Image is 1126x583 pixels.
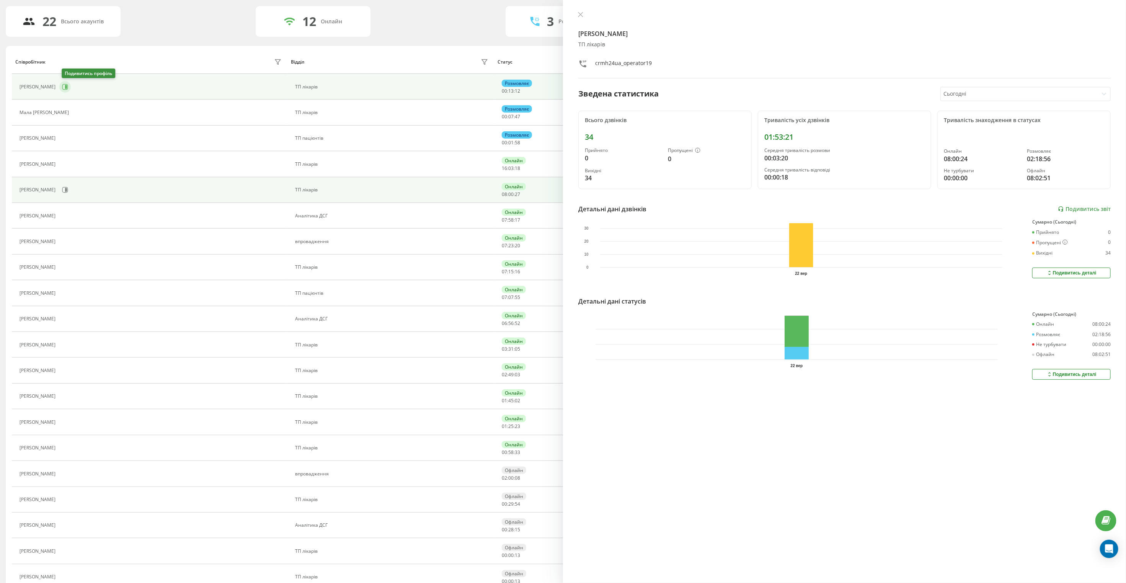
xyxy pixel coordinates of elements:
div: : : [502,398,520,403]
div: Офлайн [502,493,526,500]
span: 08 [502,191,507,198]
button: Подивитись деталі [1032,369,1111,380]
text: 10 [584,252,589,256]
div: : : [502,346,520,352]
span: 00 [502,88,507,94]
div: Онлайн [502,260,526,268]
div: Сумарно (Сьогодні) [1032,219,1111,225]
h4: [PERSON_NAME] [578,29,1111,38]
div: : : [502,217,520,223]
div: [PERSON_NAME] [20,342,57,348]
text: 20 [584,239,589,243]
div: : : [502,501,520,507]
span: 25 [508,423,514,429]
div: Онлайн [502,363,526,371]
div: ТП лікарів [578,41,1111,48]
div: Статус [498,59,512,65]
div: Прийнято [1032,230,1059,235]
text: 22 вер [791,364,803,368]
span: 01 [508,139,514,146]
div: Співробітник [15,59,46,65]
div: Розмовляє [1032,332,1060,337]
span: 58 [515,139,520,146]
div: : : [502,424,520,429]
div: Офлайн [502,570,526,577]
span: 54 [515,501,520,507]
text: 0 [586,265,589,269]
span: 13 [515,552,520,559]
div: 12 [303,14,317,29]
span: 05 [515,346,520,352]
div: [PERSON_NAME] [20,265,57,270]
div: Онлайн [502,389,526,397]
div: Онлайн [502,312,526,319]
div: Подивитись деталі [1046,270,1097,276]
div: Прийнято [585,148,662,153]
span: 06 [502,320,507,327]
div: Офлайн [1027,168,1105,173]
div: Онлайн [1032,322,1054,327]
div: : : [502,140,520,145]
div: Офлайн [1032,352,1054,357]
div: Розмовляє [1027,149,1105,154]
div: ТП лікарів [295,342,490,348]
span: 00 [508,552,514,559]
div: Сумарно (Сьогодні) [1032,312,1111,317]
div: ТП лікарів [295,368,490,373]
div: 34 [1105,250,1111,256]
div: : : [502,88,520,94]
span: 23 [515,423,520,429]
div: [PERSON_NAME] [20,471,57,477]
div: 00:00:00 [944,173,1021,183]
div: Офлайн [502,467,526,474]
div: [PERSON_NAME] [20,136,57,141]
div: Онлайн [944,149,1021,154]
div: 34 [585,173,662,183]
div: [PERSON_NAME] [20,239,57,244]
div: ТП лікарів [295,187,490,193]
span: 00 [502,449,507,456]
div: 0 [585,154,662,163]
div: 08:02:51 [1092,352,1111,357]
span: 18 [515,165,520,171]
div: : : [502,372,520,377]
div: Всього акаунтів [61,18,104,25]
div: ТП пацієнтів [295,136,490,141]
span: 02 [515,397,520,404]
div: ТП пацієнтів [295,291,490,296]
div: [PERSON_NAME] [20,497,57,502]
div: Відділ [291,59,304,65]
div: [PERSON_NAME] [20,84,57,90]
span: 03 [508,165,514,171]
div: [PERSON_NAME] [20,162,57,167]
div: 34 [585,132,745,142]
div: 02:18:56 [1092,332,1111,337]
span: 52 [515,320,520,327]
div: Онлайн [502,209,526,216]
span: 58 [508,217,514,223]
span: 01 [502,397,507,404]
div: Детальні дані статусів [578,297,646,306]
span: 15 [515,526,520,533]
div: ТП лікарів [295,574,490,580]
div: впровадження [295,239,490,244]
div: ТП лікарів [295,549,490,554]
div: [PERSON_NAME] [20,187,57,193]
span: 55 [515,294,520,300]
div: Онлайн [502,234,526,242]
div: Тривалість усіх дзвінків [764,117,925,124]
span: 17 [515,217,520,223]
span: 00 [502,113,507,120]
span: 16 [515,268,520,275]
div: Розмовляє [502,105,532,113]
div: Розмовляють [559,18,596,25]
div: Детальні дані дзвінків [578,204,646,214]
div: : : [502,269,520,274]
div: впровадження [295,471,490,477]
span: 58 [508,449,514,456]
div: 08:00:24 [1092,322,1111,327]
div: Аналітика ДСГ [295,523,490,528]
div: Тривалість знаходження в статусах [944,117,1104,124]
div: : : [502,475,520,481]
text: 22 вер [795,271,808,276]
